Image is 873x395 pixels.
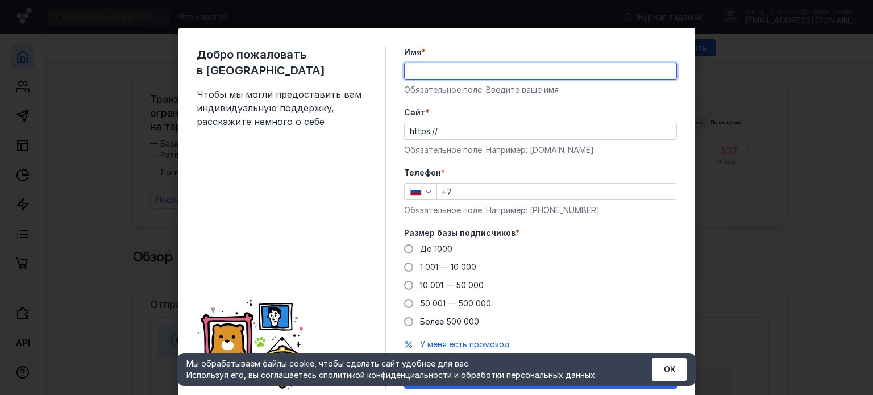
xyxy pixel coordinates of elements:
[404,167,441,178] span: Телефон
[420,262,476,272] span: 1 001 — 10 000
[404,205,677,216] div: Обязательное поле. Например: [PHONE_NUMBER]
[420,244,452,253] span: До 1000
[420,298,491,308] span: 50 001 — 500 000
[420,280,484,290] span: 10 001 — 50 000
[404,144,677,156] div: Обязательное поле. Например: [DOMAIN_NAME]
[186,358,624,381] div: Мы обрабатываем файлы cookie, чтобы сделать сайт удобнее для вас. Используя его, вы соглашаетесь c
[420,339,510,349] span: У меня есть промокод
[420,339,510,350] button: У меня есть промокод
[404,47,422,58] span: Имя
[197,47,367,78] span: Добро пожаловать в [GEOGRAPHIC_DATA]
[323,370,595,380] a: политикой конфиденциальности и обработки персональных данных
[420,317,479,326] span: Более 500 000
[197,88,367,128] span: Чтобы мы могли предоставить вам индивидуальную поддержку, расскажите немного о себе
[652,358,687,381] button: ОК
[404,107,426,118] span: Cайт
[404,227,516,239] span: Размер базы подписчиков
[404,84,677,95] div: Обязательное поле. Введите ваше имя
